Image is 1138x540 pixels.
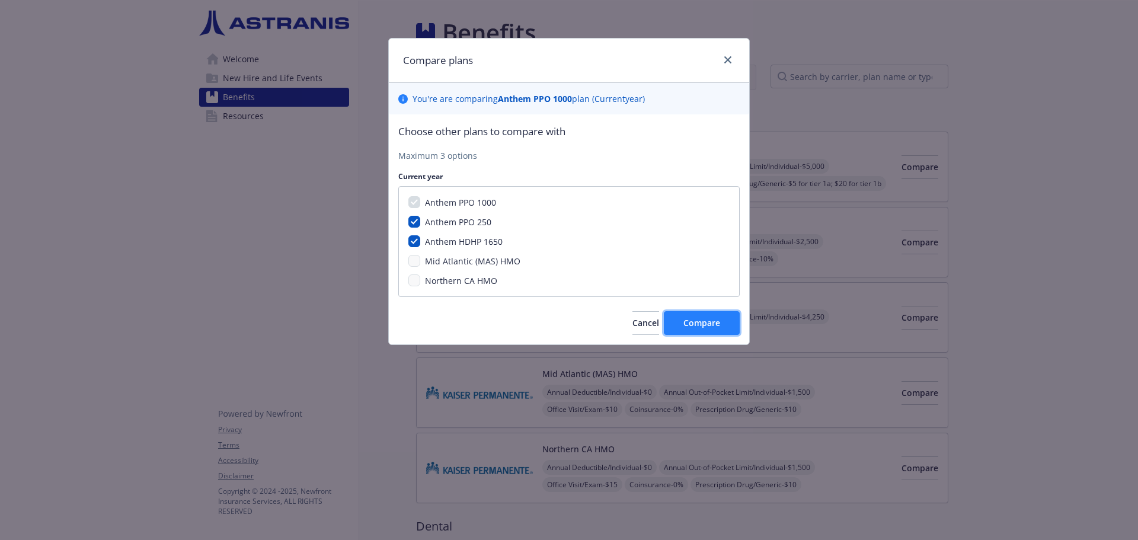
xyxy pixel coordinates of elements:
[398,171,740,181] p: Current year
[683,317,720,328] span: Compare
[413,92,645,105] p: You ' re are comparing plan ( Current year)
[425,255,520,267] span: Mid Atlantic (MAS) HMO
[398,124,740,139] p: Choose other plans to compare with
[721,53,735,67] a: close
[425,275,497,286] span: Northern CA HMO
[632,311,659,335] button: Cancel
[398,149,740,162] p: Maximum 3 options
[632,317,659,328] span: Cancel
[425,236,503,247] span: Anthem HDHP 1650
[498,93,572,104] b: Anthem PPO 1000
[664,311,740,335] button: Compare
[425,216,491,228] span: Anthem PPO 250
[403,53,473,68] h1: Compare plans
[425,197,496,208] span: Anthem PPO 1000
